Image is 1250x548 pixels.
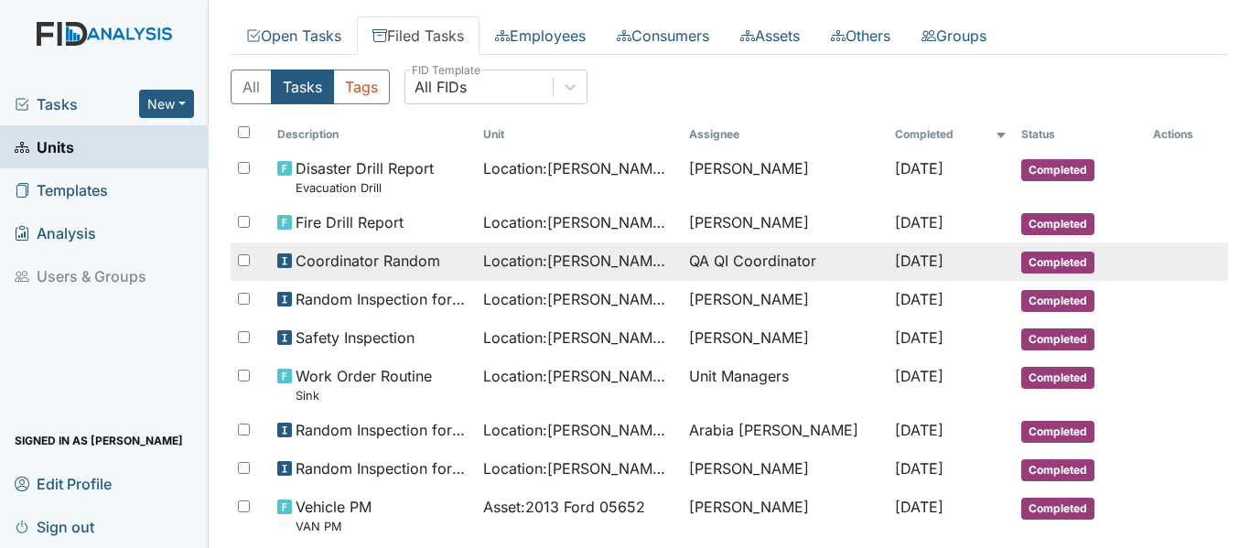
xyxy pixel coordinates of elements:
span: [DATE] [895,367,943,385]
span: Random Inspection for AM [296,288,469,310]
span: [DATE] [895,498,943,516]
a: Open Tasks [231,16,357,55]
th: Assignee [682,119,888,150]
span: Location : [PERSON_NAME] House [483,157,674,179]
span: Analysis [15,219,96,247]
a: Tasks [15,93,139,115]
a: Consumers [601,16,725,55]
span: Location : [PERSON_NAME] House [483,250,674,272]
span: Edit Profile [15,469,112,498]
td: [PERSON_NAME] [682,281,888,319]
span: [DATE] [895,459,943,478]
button: Tags [333,70,390,104]
a: Filed Tasks [357,16,480,55]
th: Toggle SortBy [270,119,476,150]
span: Asset : 2013 Ford 05652 [483,496,645,518]
span: Location : [PERSON_NAME] House [483,327,674,349]
span: Units [15,133,74,161]
span: Location : [PERSON_NAME] House [483,211,674,233]
span: Fire Drill Report [296,211,404,233]
th: Actions [1146,119,1228,150]
button: Tasks [271,70,334,104]
input: Toggle All Rows Selected [238,126,250,138]
span: Completed [1021,421,1094,443]
td: QA QI Coordinator [682,242,888,281]
td: [PERSON_NAME] [682,150,888,204]
td: [PERSON_NAME] [682,489,888,543]
span: Random Inspection for Evening [296,419,469,441]
span: Vehicle PM VAN PM [296,496,372,535]
span: Completed [1021,213,1094,235]
span: Safety Inspection [296,327,415,349]
small: Sink [296,387,432,404]
span: [DATE] [895,328,943,347]
button: New [139,90,194,118]
span: [DATE] [895,213,943,231]
td: [PERSON_NAME] [682,204,888,242]
span: Random Inspection for Afternoon [296,457,469,479]
span: Coordinator Random [296,250,440,272]
div: Type filter [231,70,390,104]
span: Location : [PERSON_NAME] House [483,419,674,441]
span: Location : [PERSON_NAME] House [483,288,674,310]
span: [DATE] [895,421,943,439]
small: VAN PM [296,518,372,535]
a: Groups [906,16,1002,55]
td: Arabia [PERSON_NAME] [682,412,888,450]
span: Completed [1021,498,1094,520]
span: Location : [PERSON_NAME] House [483,457,674,479]
span: Completed [1021,252,1094,274]
span: Work Order Routine Sink [296,365,432,404]
span: Completed [1021,459,1094,481]
div: All FIDs [415,76,467,98]
small: Evacuation Drill [296,179,434,197]
span: [DATE] [895,252,943,270]
span: Location : [PERSON_NAME] House [483,365,674,387]
span: Disaster Drill Report Evacuation Drill [296,157,434,197]
a: Employees [480,16,601,55]
span: Templates [15,176,108,204]
span: [DATE] [895,290,943,308]
span: Sign out [15,512,94,541]
span: Signed in as [PERSON_NAME] [15,426,183,455]
span: Completed [1021,328,1094,350]
span: [DATE] [895,159,943,177]
span: Completed [1021,367,1094,389]
td: [PERSON_NAME] [682,319,888,358]
td: [PERSON_NAME] [682,450,888,489]
th: Toggle SortBy [888,119,1014,150]
th: Toggle SortBy [476,119,682,150]
td: Unit Managers [682,358,888,412]
a: Others [815,16,906,55]
button: All [231,70,272,104]
th: Toggle SortBy [1014,119,1146,150]
a: Assets [725,16,815,55]
span: Completed [1021,290,1094,312]
span: Completed [1021,159,1094,181]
